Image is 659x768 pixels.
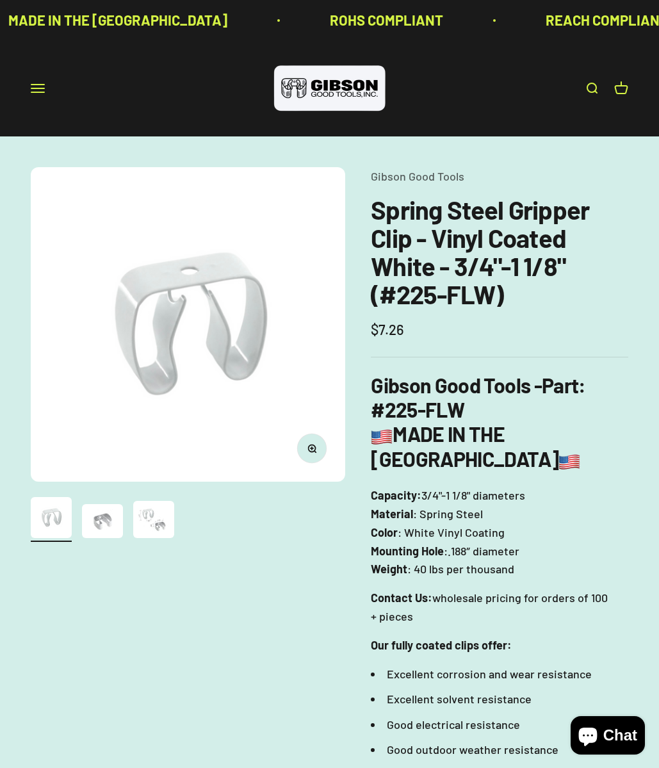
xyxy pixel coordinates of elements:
[398,523,505,542] span: : White Vinyl Coating
[371,507,413,521] strong: Material
[407,560,514,578] span: : 40 lbs per thousand
[413,505,483,523] span: : Spring Steel
[371,373,586,421] strong: : #225-FLW
[567,716,649,758] inbox-online-store-chat: Shopify online store chat
[31,497,72,542] button: Go to item 1
[387,667,592,681] span: Excellent corrosion and wear resistance
[82,504,123,538] img: close up of a spring steel gripper clip, tool clip, durable, secure holding, Excellent corrosion ...
[542,373,578,397] span: Part
[431,9,553,31] p: REACH COMPLIANT
[371,544,444,558] strong: Mounting Hole
[387,742,558,756] span: Good outdoor weather resistance
[371,488,421,502] strong: Capacity:
[444,542,448,560] span: :
[448,542,519,560] span: .188″ diameter
[387,717,520,731] span: Good electrical resistance
[371,421,580,470] b: MADE IN THE [GEOGRAPHIC_DATA]
[371,591,432,605] strong: Contact Us:
[371,373,578,397] b: Gibson Good Tools -
[133,501,174,542] button: Go to item 3
[371,169,464,183] a: Gibson Good Tools
[215,9,329,31] p: ROHS COMPLIANT
[371,562,407,576] strong: Weight
[371,318,404,341] sale-price: $7.26
[133,501,174,538] img: close up of a spring steel gripper clip, tool clip, durable, secure holding, Excellent corrosion ...
[371,486,628,578] p: 3/4"-1 1/8" diameters
[371,589,628,626] p: wholesale pricing for orders of 100 + pieces
[371,195,628,308] h1: Spring Steel Gripper Clip - Vinyl Coated White - 3/4"-1 1/8" (#225-FLW)
[31,167,345,482] img: Gripper clip, made & shipped from the USA!
[387,692,532,706] span: Excellent solvent resistance
[371,525,398,539] strong: Color
[371,638,512,652] strong: Our fully coated clips offer:
[82,504,123,542] button: Go to item 2
[31,497,72,538] img: Gripper clip, made & shipped from the USA!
